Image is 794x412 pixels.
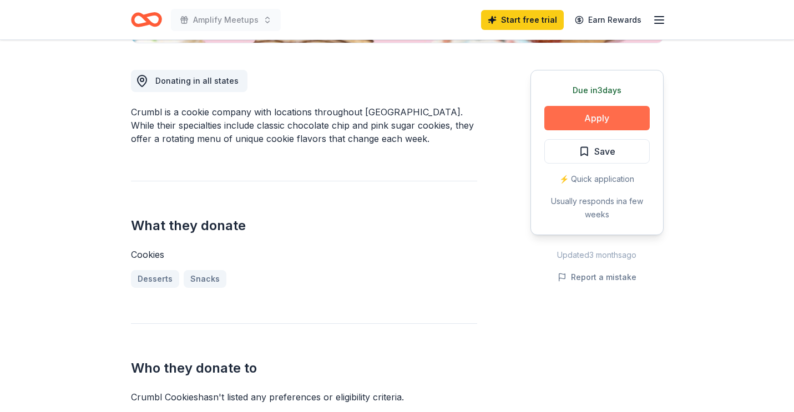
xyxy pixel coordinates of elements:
div: Updated 3 months ago [530,248,664,262]
button: Report a mistake [558,271,636,284]
div: Cookies [131,248,477,261]
span: Amplify Meetups [193,13,259,27]
div: Due in 3 days [544,84,650,97]
button: Amplify Meetups [171,9,281,31]
div: ⚡️ Quick application [544,172,650,186]
a: Start free trial [481,10,564,30]
h2: Who they donate to [131,359,477,377]
button: Save [544,139,650,164]
button: Apply [544,106,650,130]
a: Home [131,7,162,33]
div: Crumbl is a cookie company with locations throughout [GEOGRAPHIC_DATA]. While their specialties i... [131,105,477,145]
a: Snacks [184,270,226,288]
a: Desserts [131,270,179,288]
span: Save [594,144,615,159]
div: Usually responds in a few weeks [544,195,650,221]
h2: What they donate [131,217,477,235]
a: Earn Rewards [568,10,648,30]
div: Crumbl Cookies hasn ' t listed any preferences or eligibility criteria. [131,390,477,404]
span: Donating in all states [155,76,239,85]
